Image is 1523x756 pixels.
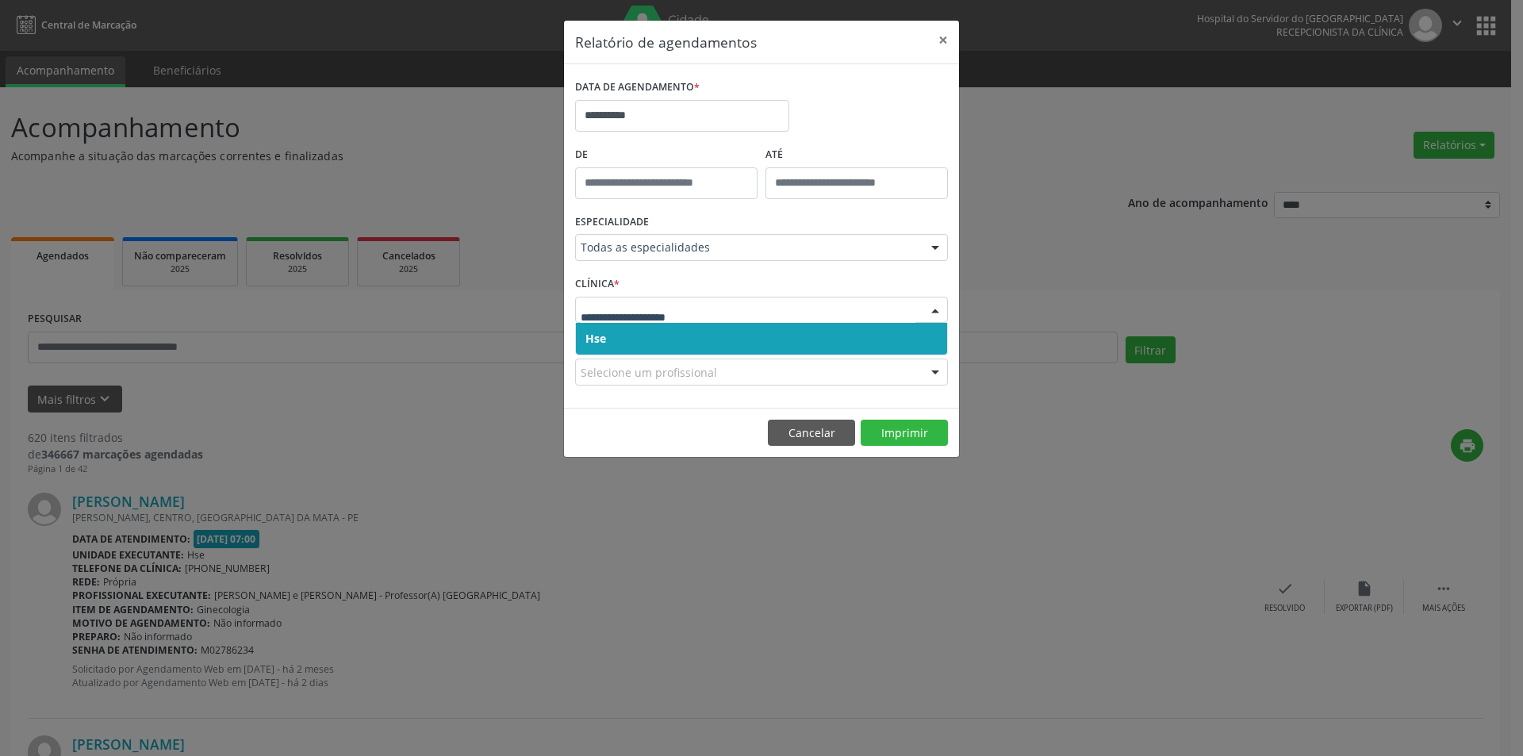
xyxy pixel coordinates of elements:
[768,420,855,447] button: Cancelar
[927,21,959,59] button: Close
[575,32,757,52] h5: Relatório de agendamentos
[581,240,915,255] span: Todas as especialidades
[575,75,700,100] label: DATA DE AGENDAMENTO
[581,364,717,381] span: Selecione um profissional
[765,143,948,167] label: ATÉ
[585,331,606,346] span: Hse
[861,420,948,447] button: Imprimir
[575,272,620,297] label: CLÍNICA
[575,143,758,167] label: De
[575,210,649,235] label: ESPECIALIDADE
